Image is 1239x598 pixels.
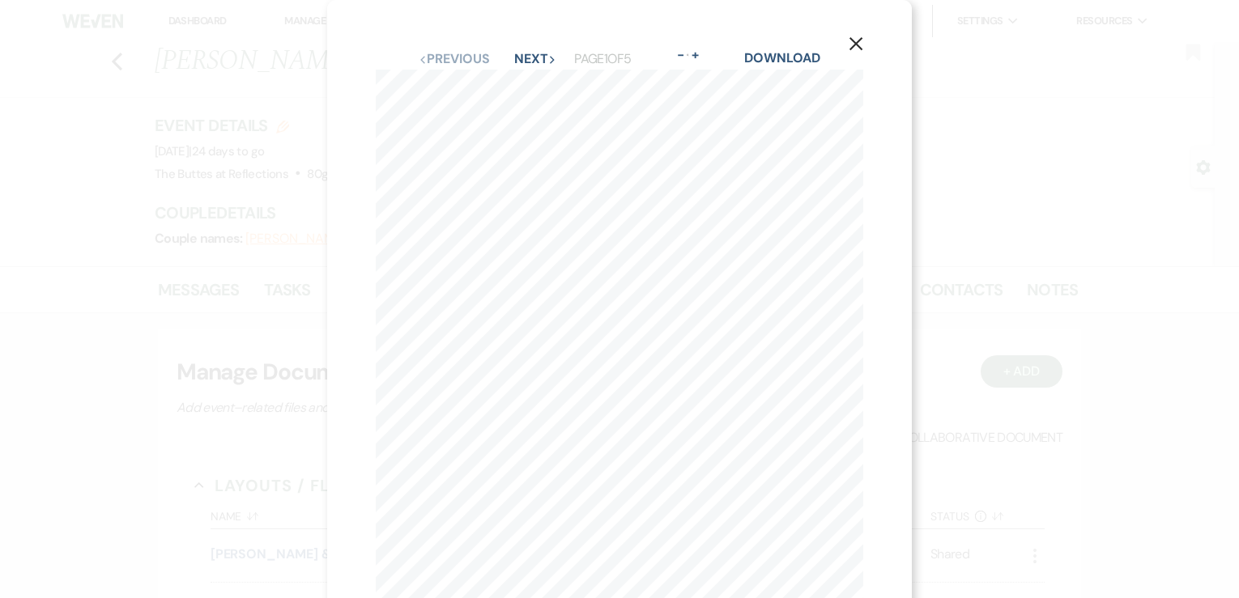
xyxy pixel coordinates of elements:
[744,49,820,66] a: Download
[689,49,702,61] button: +
[674,49,687,61] button: -
[419,53,489,66] button: Previous
[574,49,631,70] p: Page 1 of 5
[514,53,556,66] button: Next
